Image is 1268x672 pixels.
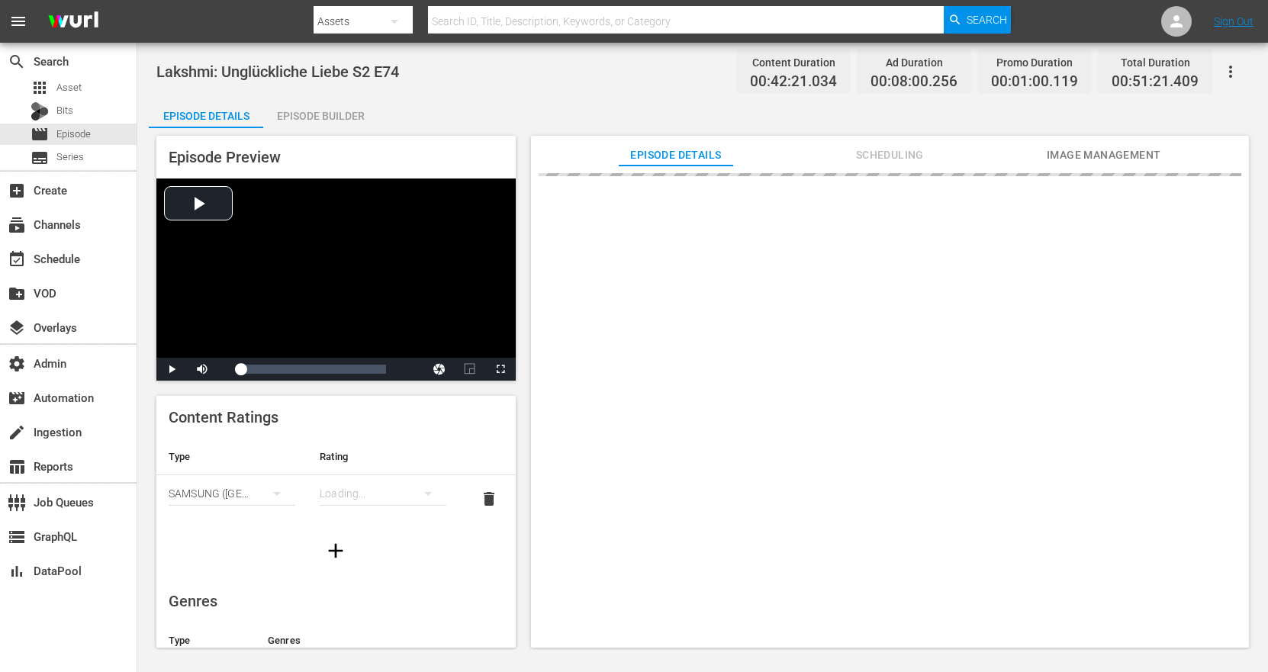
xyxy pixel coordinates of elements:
[156,178,516,381] div: Video Player
[169,592,217,610] span: Genres
[156,439,516,522] table: simple table
[9,12,27,31] span: menu
[1214,15,1254,27] a: Sign Out
[156,622,256,659] th: Type
[991,73,1078,91] span: 00:01:00.119
[471,481,507,517] button: delete
[56,127,91,142] span: Episode
[832,146,947,165] span: Scheduling
[8,423,26,442] span: Ingestion
[424,358,455,381] button: Jump To Time
[871,73,957,91] span: 00:08:00.256
[256,622,468,659] th: Genres
[56,80,82,95] span: Asset
[31,149,49,167] span: Series
[8,319,26,337] span: Overlays
[307,439,459,475] th: Rating
[31,125,49,143] span: Episode
[455,358,485,381] button: Picture-in-Picture
[156,439,307,475] th: Type
[263,98,378,134] div: Episode Builder
[240,365,386,374] div: Progress Bar
[56,103,73,118] span: Bits
[480,490,498,508] span: delete
[31,102,49,121] div: Bits
[8,216,26,234] span: Channels
[156,358,187,381] button: Play
[8,494,26,512] span: Job Queues
[750,52,837,73] div: Content Duration
[1047,146,1161,165] span: Image Management
[8,458,26,476] span: Reports
[619,146,733,165] span: Episode Details
[750,73,837,91] span: 00:42:21.034
[1112,73,1199,91] span: 00:51:21.409
[8,53,26,71] span: Search
[156,63,399,81] span: Lakshmi: Unglückliche Liebe S2 E74
[8,182,26,200] span: Create
[967,6,1007,34] span: Search
[8,562,26,580] span: DataPool
[187,358,217,381] button: Mute
[8,250,26,268] span: Schedule
[263,98,378,128] button: Episode Builder
[149,98,263,128] button: Episode Details
[169,408,278,426] span: Content Ratings
[169,148,281,166] span: Episode Preview
[8,285,26,303] span: VOD
[871,52,957,73] div: Ad Duration
[56,150,84,165] span: Series
[8,355,26,373] span: Admin
[8,528,26,546] span: GraphQL
[1112,52,1199,73] div: Total Duration
[485,358,516,381] button: Fullscreen
[31,79,49,97] span: Asset
[37,4,110,40] img: ans4CAIJ8jUAAAAAAAAAAAAAAAAAAAAAAAAgQb4GAAAAAAAAAAAAAAAAAAAAAAAAJMjXAAAAAAAAAAAAAAAAAAAAAAAAgAT5G...
[991,52,1078,73] div: Promo Duration
[169,472,295,515] div: SAMSUNG ([GEOGRAPHIC_DATA] (Republic of))
[8,389,26,407] span: Automation
[944,6,1011,34] button: Search
[149,98,263,134] div: Episode Details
